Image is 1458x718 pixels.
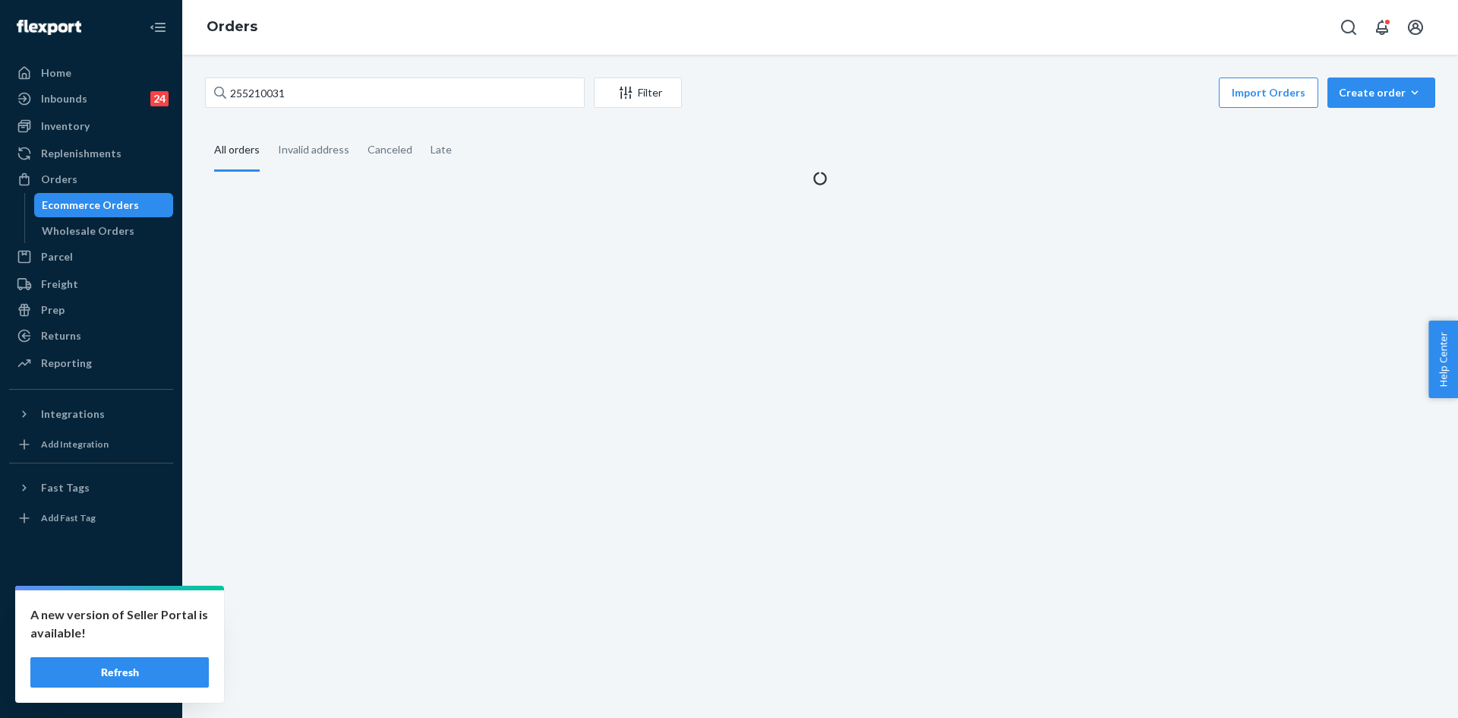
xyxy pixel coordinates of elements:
[9,87,173,111] a: Inbounds24
[1333,12,1364,43] button: Open Search Box
[41,172,77,187] div: Orders
[9,650,173,674] a: Help Center
[41,328,81,343] div: Returns
[431,130,452,169] div: Late
[9,298,173,322] a: Prep
[9,114,173,138] a: Inventory
[17,20,81,35] img: Flexport logo
[41,511,96,524] div: Add Fast Tag
[595,85,681,100] div: Filter
[9,141,173,166] a: Replenishments
[9,598,173,622] a: Settings
[9,506,173,530] a: Add Fast Tag
[41,356,92,371] div: Reporting
[30,606,209,642] p: A new version of Seller Portal is available!
[1339,85,1424,100] div: Create order
[41,91,87,106] div: Inbounds
[143,12,173,43] button: Close Navigation
[1367,12,1397,43] button: Open notifications
[1219,77,1318,108] button: Import Orders
[41,65,71,81] div: Home
[205,77,585,108] input: Search orders
[194,5,270,49] ol: breadcrumbs
[34,219,174,243] a: Wholesale Orders
[368,130,412,169] div: Canceled
[207,18,257,35] a: Orders
[41,302,65,318] div: Prep
[42,198,139,213] div: Ecommerce Orders
[41,277,78,292] div: Freight
[1327,77,1435,108] button: Create order
[1428,321,1458,398] button: Help Center
[9,432,173,457] a: Add Integration
[9,272,173,296] a: Freight
[42,223,134,239] div: Wholesale Orders
[9,245,173,269] a: Parcel
[30,657,209,688] button: Refresh
[41,438,109,451] div: Add Integration
[9,351,173,375] a: Reporting
[41,249,73,264] div: Parcel
[41,480,90,495] div: Fast Tags
[34,193,174,217] a: Ecommerce Orders
[214,130,260,172] div: All orders
[9,61,173,85] a: Home
[9,324,173,348] a: Returns
[150,91,169,106] div: 24
[1400,12,1431,43] button: Open account menu
[9,675,173,700] button: Give Feedback
[41,146,121,161] div: Replenishments
[9,402,173,426] button: Integrations
[9,624,173,648] a: Talk to Support
[9,476,173,500] button: Fast Tags
[41,406,105,422] div: Integrations
[594,77,682,108] button: Filter
[41,119,90,134] div: Inventory
[278,130,349,169] div: Invalid address
[9,167,173,191] a: Orders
